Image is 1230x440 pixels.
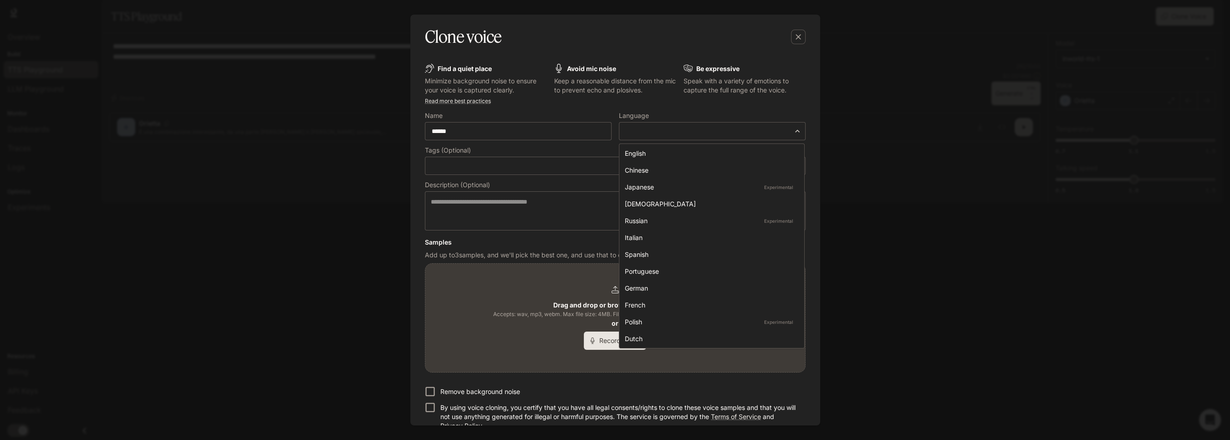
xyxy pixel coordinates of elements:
[625,266,795,276] div: Portuguese
[625,250,795,259] div: Spanish
[625,216,795,225] div: Russian
[762,217,795,225] p: Experimental
[625,334,795,343] div: Dutch
[625,148,795,158] div: English
[625,165,795,175] div: Chinese
[625,233,795,242] div: Italian
[762,318,795,326] p: Experimental
[625,182,795,192] div: Japanese
[625,283,795,293] div: German
[625,317,795,327] div: Polish
[625,300,795,310] div: French
[625,199,795,209] div: [DEMOGRAPHIC_DATA]
[762,183,795,191] p: Experimental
